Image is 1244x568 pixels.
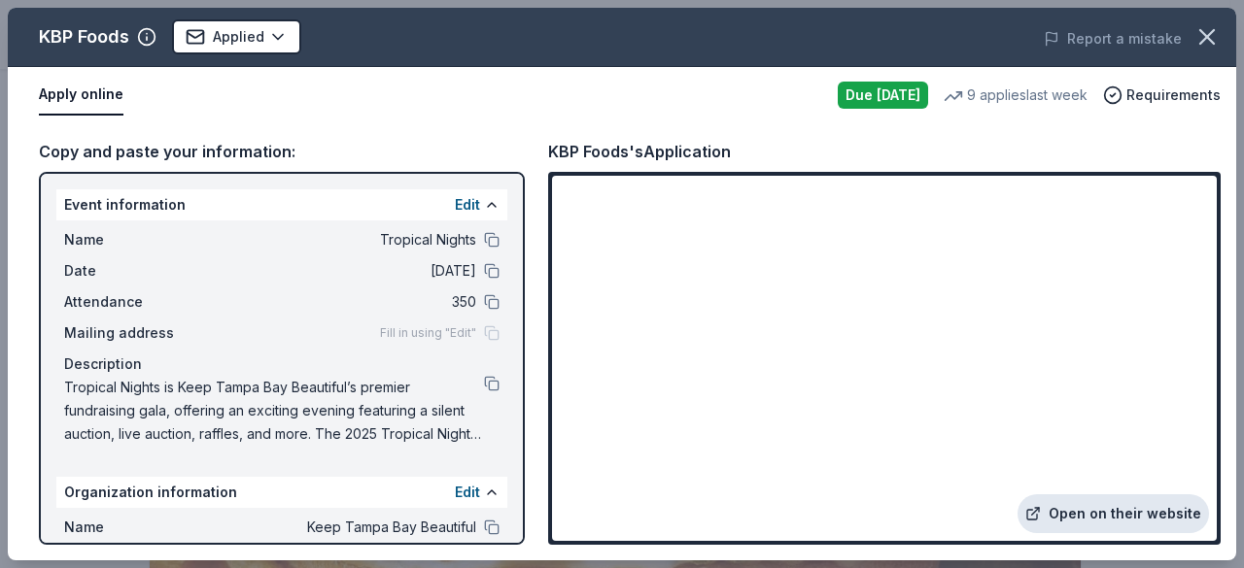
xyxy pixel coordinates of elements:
[194,290,476,314] span: 350
[39,21,129,52] div: KBP Foods
[1126,84,1221,107] span: Requirements
[194,259,476,283] span: [DATE]
[838,82,928,109] div: Due [DATE]
[455,193,480,217] button: Edit
[548,139,731,164] div: KBP Foods's Application
[172,19,301,54] button: Applied
[64,228,194,251] span: Name
[64,259,194,283] span: Date
[944,84,1088,107] div: 9 applies last week
[1044,27,1182,50] button: Report a mistake
[39,139,525,164] div: Copy and paste your information:
[64,352,500,376] div: Description
[64,321,194,345] span: Mailing address
[194,228,476,251] span: Tropical Nights
[194,516,476,539] span: Keep Tampa Bay Beautiful
[64,376,484,446] span: Tropical Nights is Keep Tampa Bay Beautiful’s premier fundraising gala, offering an exciting even...
[1018,494,1209,533] a: Open on their website
[56,477,507,508] div: Organization information
[56,189,507,220] div: Event information
[64,290,194,314] span: Attendance
[455,481,480,504] button: Edit
[380,325,476,341] span: Fill in using "Edit"
[64,516,194,539] span: Name
[39,75,123,116] button: Apply online
[213,25,264,49] span: Applied
[1103,84,1221,107] button: Requirements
